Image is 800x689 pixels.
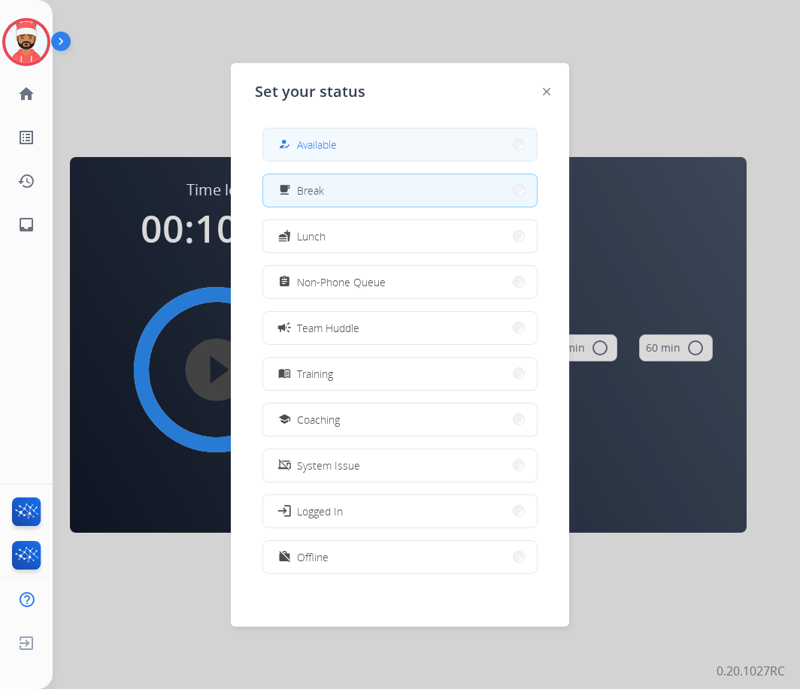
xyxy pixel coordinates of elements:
mat-icon: school [278,413,291,426]
button: Coaching [263,403,537,436]
mat-icon: home [17,85,35,103]
button: System Issue [263,449,537,482]
span: Training [297,366,333,382]
span: Coaching [297,412,340,428]
span: Break [297,183,324,198]
mat-icon: inbox [17,216,35,234]
mat-icon: campaign [277,320,292,335]
img: close-button [543,88,550,95]
img: avatar [5,21,47,63]
button: Non-Phone Queue [263,266,537,298]
mat-icon: assignment [278,276,291,289]
button: Logged In [263,495,537,527]
span: Team Huddle [297,320,359,336]
mat-icon: how_to_reg [278,138,291,151]
span: Non-Phone Queue [297,274,386,290]
mat-icon: list_alt [17,128,35,147]
p: 0.20.1027RC [717,662,785,680]
span: Lunch [297,228,326,244]
mat-icon: login [277,503,292,518]
mat-icon: free_breakfast [278,184,291,197]
mat-icon: phonelink_off [278,459,291,472]
span: Logged In [297,503,343,519]
span: Offline [297,549,329,565]
mat-icon: history [17,172,35,190]
button: Training [263,358,537,390]
mat-icon: work_off [278,551,291,564]
mat-icon: menu_book [278,367,291,380]
button: Offline [263,541,537,573]
button: Lunch [263,220,537,252]
span: Available [297,137,337,153]
button: Team Huddle [263,312,537,344]
button: Available [263,128,537,161]
span: System Issue [297,458,360,473]
button: Break [263,174,537,207]
mat-icon: fastfood [278,230,291,243]
span: Set your status [255,81,365,102]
